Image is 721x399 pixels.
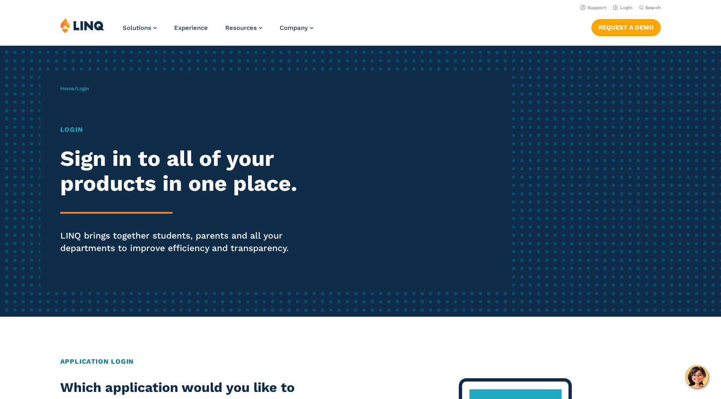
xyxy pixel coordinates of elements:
a: Solutions [123,24,157,32]
a: Home [60,86,74,91]
h2: Application Login [60,357,661,367]
img: LINQ | K‑12 Software [60,17,104,33]
span: Solutions [123,24,151,32]
nav: Primary Navigation [123,17,313,45]
span: Company [280,24,308,32]
a: Resources [225,24,262,32]
a: Company [280,24,313,32]
span: / [60,86,89,91]
span: Resources [225,24,257,32]
a: Request a Demo [591,19,661,36]
button: Open Search Bar [639,5,661,11]
a: Login [613,5,632,10]
span: Login [76,86,89,91]
button: Hello, have a question? Let’s chat. [685,365,709,389]
span: Search [645,5,661,10]
nav: Button Navigation [591,17,661,36]
h1: Login [60,125,338,135]
a: Support [581,5,606,10]
a: Experience [174,24,208,32]
p: LINQ brings together students, parents and all your departments to improve efficiency and transpa... [60,229,338,254]
h2: Sign in to all of your products in one place. [60,146,338,196]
